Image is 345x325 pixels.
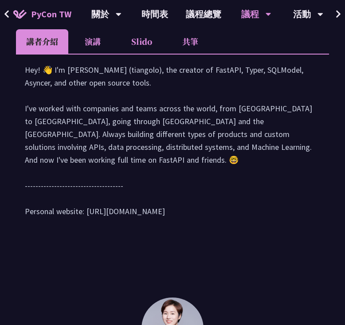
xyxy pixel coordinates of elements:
div: Hey! 👋 I'm [PERSON_NAME] (tiangolo), the creator of FastAPI, Typer, SQLModel, Asyncer, and other ... [25,63,320,227]
img: Home icon of PyCon TW 2025 [13,10,27,19]
li: Slido [117,29,166,54]
li: 演講 [68,29,117,54]
span: PyCon TW [31,8,71,21]
li: 共筆 [166,29,215,54]
li: 講者介紹 [16,29,68,54]
a: PyCon TW [4,3,80,25]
